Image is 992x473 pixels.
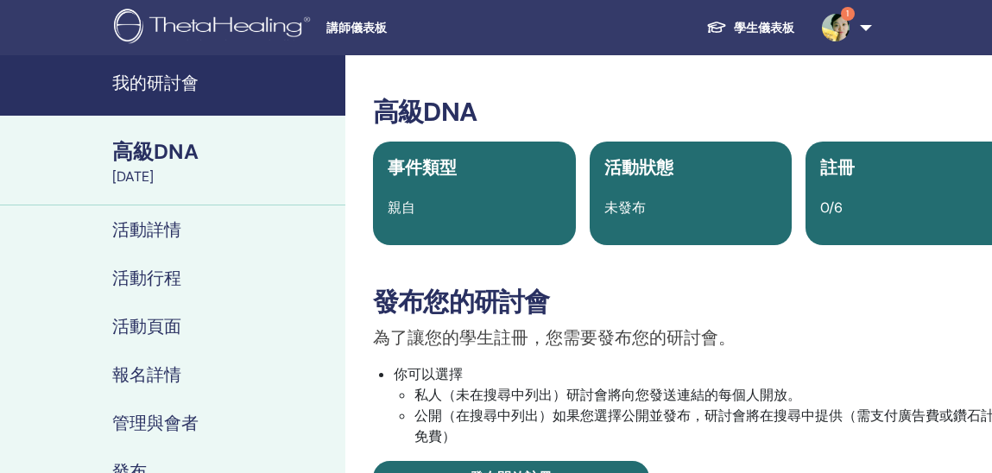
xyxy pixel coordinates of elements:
[820,199,843,217] font: 0/6
[846,8,849,19] font: 1
[820,156,855,179] font: 註冊
[326,21,387,35] font: 講師儀表板
[394,365,463,383] font: 你可以選擇
[112,138,199,165] font: 高級DNA
[388,199,415,217] font: 親自
[414,386,801,404] font: 私人（未在搜尋中列出）研討會將向您發送連結的每個人開放。
[112,315,181,337] font: 活動頁面
[373,95,477,129] font: 高級DNA
[112,412,199,434] font: 管理與會者
[112,363,181,386] font: 報名詳情
[114,9,316,47] img: logo.png
[112,167,154,186] font: [DATE]
[692,11,808,44] a: 學生儀表板
[373,326,736,349] font: 為了讓您的學生註冊，您需要發布您的研討會。
[112,72,199,94] font: 我的研討會
[604,156,673,179] font: 活動狀態
[706,20,727,35] img: graduation-cap-white.svg
[822,14,850,41] img: default.png
[388,156,457,179] font: 事件類型
[112,267,181,289] font: 活動行程
[112,218,181,241] font: 活動詳情
[604,199,646,217] font: 未發布
[734,20,794,35] font: 學生儀表板
[373,285,549,318] font: 發布您的研討會
[102,137,345,187] a: 高級DNA[DATE]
